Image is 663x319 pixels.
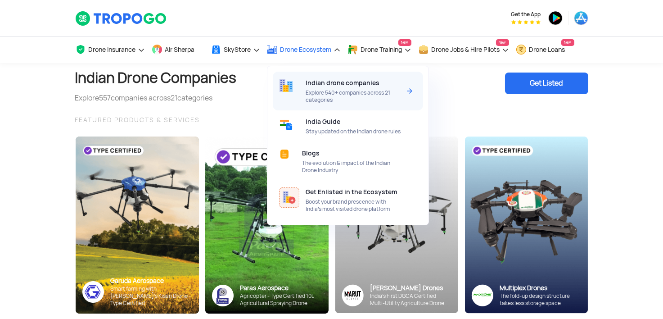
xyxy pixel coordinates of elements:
[500,292,581,307] div: The fold-up design structure takes less storage space
[370,284,451,292] div: [PERSON_NAME] Drones
[306,79,379,87] span: Indian drone companies
[306,128,401,135] span: Stay updated on the Indian drone rules
[273,110,423,142] a: India GuideStay updated on the Indian drone rules
[471,284,493,306] img: ic_multiplex_sky.png
[529,46,565,53] span: Drone Loans
[302,159,400,174] span: The evolution & impact of the Indian Drone Industry
[111,285,192,307] div: Smart farming with [PERSON_NAME]’s Kisan Drone - Type Certified
[574,11,588,25] img: ic_appstore.png
[280,46,332,53] span: Drone Ecosystem
[306,198,401,213] span: Boost your brand prescence with India’s most visited drone platform
[398,39,411,46] span: New
[548,11,563,25] img: ic_playstore.png
[302,150,320,157] span: Blogs
[370,292,451,307] div: India’s First DGCA Certified Multi-Utility Agriculture Drone
[76,137,199,314] img: bg_garuda_sky.png
[75,93,237,104] div: Explore companies across categories
[516,36,574,63] a: Drone LoansNew
[224,46,251,53] span: SkyStore
[89,46,136,53] span: Drone Insurance
[432,46,500,53] span: Drone Jobs & Hire Pilots
[279,149,290,159] img: ic_blogs.svg
[240,284,322,292] div: Paras Aerospace
[165,46,195,53] span: Air Sherpa
[273,142,423,181] a: BlogsThe evolution & impact of the Indian Drone Industry
[505,73,588,94] div: Get Listed
[75,114,588,125] div: FEATURED PRODUCTS & SERVICES
[240,292,322,307] div: Agricopter - Type Certified 10L Agricultural Spraying Drone
[212,285,234,306] img: paras-logo-banner.png
[211,36,260,63] a: SkyStore
[511,20,541,24] img: App Raking
[347,36,411,63] a: Drone TrainingNew
[465,137,588,314] img: bg_multiplex_sky.png
[306,89,401,104] span: Explore 540+ companies across 21 categories
[306,188,397,196] span: Get Enlisted in the Ecosystem
[75,11,167,26] img: TropoGo Logo
[500,284,581,292] div: Multiplex Drones
[306,118,340,125] span: India Guide
[205,137,329,314] img: paras-card.png
[361,46,402,53] span: Drone Training
[273,72,423,110] a: Indian drone companiesExplore 540+ companies across 21 categoriesArrow
[496,39,509,46] span: New
[404,86,415,96] img: Arrow
[418,36,509,63] a: Drone Jobs & Hire PilotsNew
[511,11,541,18] span: Get the App
[342,284,364,306] img: Group%2036313.png
[273,181,423,219] a: Get Enlisted in the EcosystemBoost your brand prescence with India’s most visited drone platform
[279,78,293,93] img: ic_building.svg
[279,117,293,132] img: ic_indiaguide.svg
[75,63,237,93] h1: Indian Drone Companies
[82,281,104,303] img: ic_garuda_sky.png
[267,36,341,63] a: Drone Ecosystem
[111,277,192,285] div: Garuda Aerospace
[171,93,178,103] span: 21
[99,93,111,103] span: 557
[561,39,574,46] span: New
[75,36,145,63] a: Drone Insurance
[279,187,299,208] img: ic_enlist_ecosystem.svg
[152,36,204,63] a: Air Sherpa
